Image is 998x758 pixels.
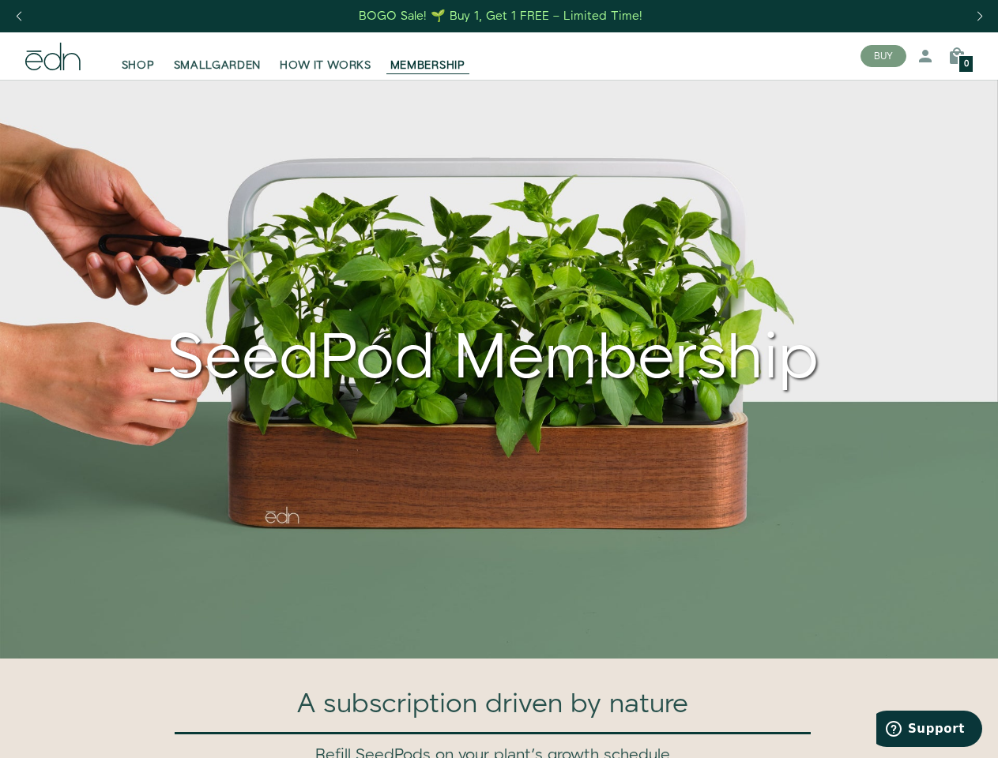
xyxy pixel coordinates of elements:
a: BOGO Sale! 🌱 Buy 1, Get 1 FREE – Limited Time! [357,4,644,28]
span: MEMBERSHIP [390,58,465,73]
div: BOGO Sale! 🌱 Buy 1, Get 1 FREE – Limited Time! [359,8,642,24]
a: SHOP [112,39,164,73]
span: SHOP [122,58,155,73]
span: HOW IT WORKS [280,58,371,73]
span: 0 [964,60,969,69]
a: MEMBERSHIP [381,39,475,73]
span: SMALLGARDEN [174,58,262,73]
div: SeedPod Membership [25,283,960,397]
iframe: Opens a widget where you can find more information [876,711,982,750]
a: HOW IT WORKS [270,39,380,73]
h1: A subscription driven by nature [158,690,828,719]
button: BUY [861,45,906,67]
a: SMALLGARDEN [164,39,271,73]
